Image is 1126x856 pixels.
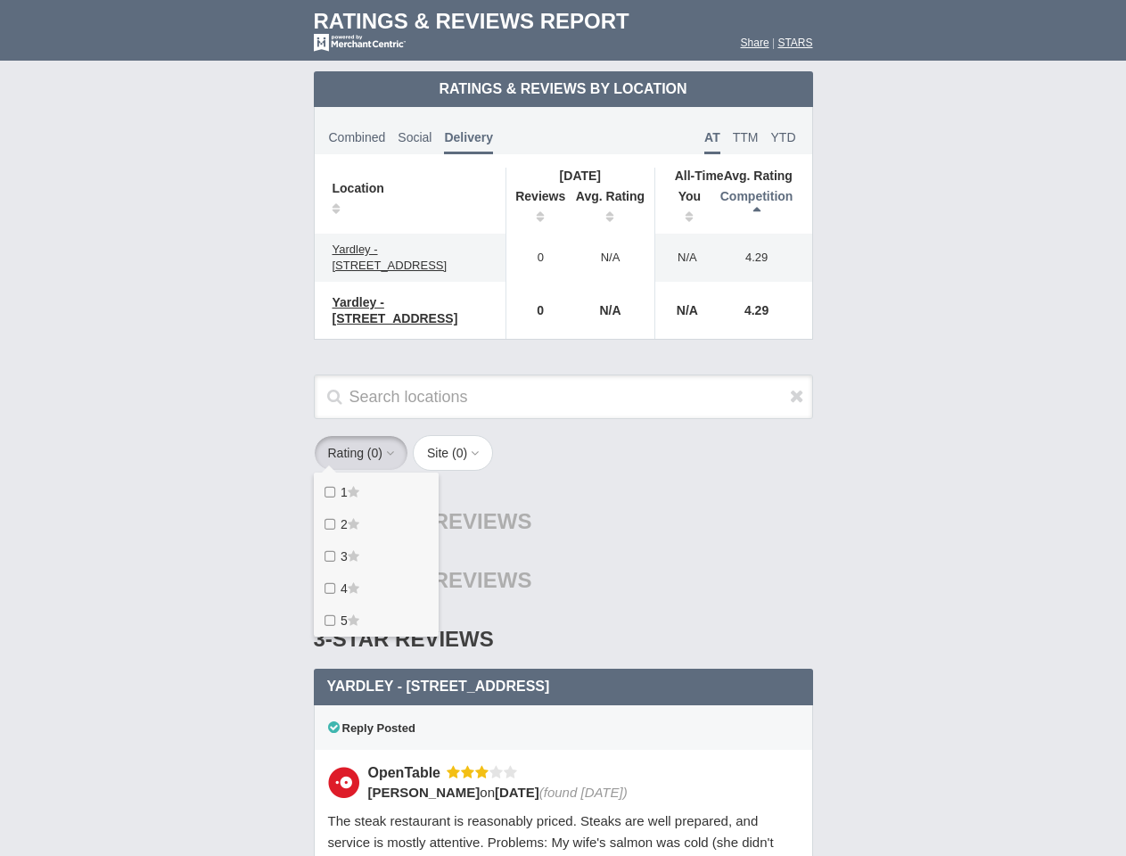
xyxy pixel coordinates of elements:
[341,485,348,499] span: 1
[368,783,787,802] div: on
[314,610,813,669] div: 3-Star Reviews
[314,435,409,471] button: Rating (0)
[711,282,812,339] td: 4.29
[711,234,812,282] td: 4.29
[675,169,724,183] span: All-Time
[333,295,458,325] span: Yardley - [STREET_ADDRESS]
[327,679,550,694] span: Yardley - [STREET_ADDRESS]
[328,721,415,735] span: Reply Posted
[539,785,628,800] span: (found [DATE])
[505,282,566,339] td: 0
[733,130,759,144] span: TTM
[341,613,348,628] span: 5
[368,785,481,800] span: [PERSON_NAME]
[505,168,654,184] th: [DATE]
[655,234,711,282] td: N/A
[413,435,493,471] button: Site (0)
[704,130,720,154] span: AT
[333,243,448,272] span: Yardley - [STREET_ADDRESS]
[315,168,506,234] th: Location: activate to sort column ascending
[566,282,655,339] td: N/A
[341,517,348,531] span: 2
[314,34,406,52] img: mc-powered-by-logo-white-103.png
[324,239,497,276] a: Yardley - [STREET_ADDRESS]
[741,37,769,49] a: Share
[314,551,813,610] div: No 2-Star Reviews
[771,130,796,144] span: YTD
[324,292,497,329] a: Yardley - [STREET_ADDRESS]
[777,37,812,49] a: STARS
[566,184,655,234] th: Avg. Rating: activate to sort column ascending
[398,130,431,144] span: Social
[444,130,492,154] span: Delivery
[655,168,812,184] th: Avg. Rating
[505,234,566,282] td: 0
[655,282,711,339] td: N/A
[495,785,539,800] span: [DATE]
[655,184,711,234] th: You: activate to sort column ascending
[505,184,566,234] th: Reviews: activate to sort column ascending
[368,763,448,782] div: OpenTable
[314,71,813,107] td: Ratings & Reviews by Location
[329,130,386,144] span: Combined
[341,581,348,596] span: 4
[372,446,379,460] span: 0
[328,767,359,798] img: OpenTable
[711,184,812,234] th: Competition: activate to sort column descending
[456,446,464,460] span: 0
[772,37,775,49] span: |
[566,234,655,282] td: N/A
[314,492,813,551] div: No 1-Star Reviews
[341,549,348,564] span: 3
